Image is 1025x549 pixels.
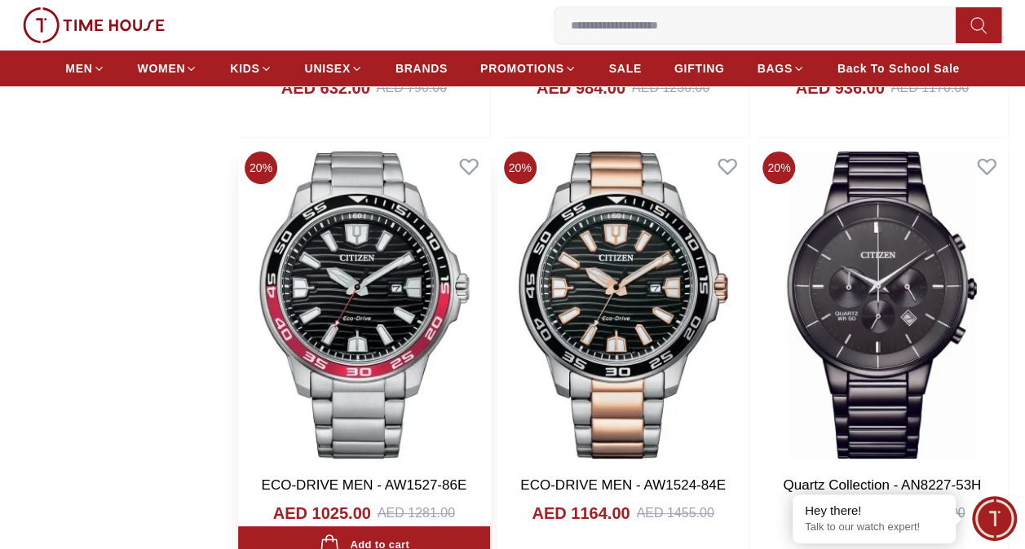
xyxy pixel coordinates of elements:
[378,503,455,523] div: AED 1281.00
[395,54,448,83] a: BRANDS
[65,54,104,83] a: MEN
[783,477,981,493] a: Quartz Collection - AN8227-53H
[23,7,165,43] img: ...
[520,477,726,493] a: ECO-DRIVE MEN - AW1524-84E
[805,503,943,519] div: Hey there!
[262,477,467,493] a: ECO-DRIVE MEN - AW1527-86E
[377,78,447,98] div: AED 790.00
[65,60,92,77] span: MEN
[480,54,577,83] a: PROMOTIONS
[674,60,725,77] span: GIFTING
[281,77,370,99] h4: AED 632.00
[609,60,642,77] span: SALE
[757,60,792,77] span: BAGS
[245,152,277,184] span: 20 %
[537,77,625,99] h4: AED 984.00
[891,78,969,98] div: AED 1170.00
[305,60,351,77] span: UNISEX
[138,54,198,83] a: WOMEN
[762,152,795,184] span: 20 %
[632,78,709,98] div: AED 1230.00
[636,503,714,523] div: AED 1455.00
[504,152,537,184] span: 20 %
[532,502,630,525] h4: AED 1164.00
[972,496,1017,541] div: Chat Widget
[837,54,960,83] a: Back To School Sale
[497,145,749,465] img: ECO-DRIVE MEN - AW1524-84E
[609,54,642,83] a: SALE
[837,60,960,77] span: Back To School Sale
[757,54,804,83] a: BAGS
[805,520,943,534] p: Talk to our watch expert!
[480,60,564,77] span: PROMOTIONS
[674,54,725,83] a: GIFTING
[756,145,1008,465] img: Quartz Collection - AN8227-53H
[395,60,448,77] span: BRANDS
[273,502,371,525] h4: AED 1025.00
[305,54,363,83] a: UNISEX
[138,60,186,77] span: WOMEN
[238,145,490,465] img: ECO-DRIVE MEN - AW1527-86E
[230,60,259,77] span: KIDS
[796,77,885,99] h4: AED 936.00
[230,54,272,83] a: KIDS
